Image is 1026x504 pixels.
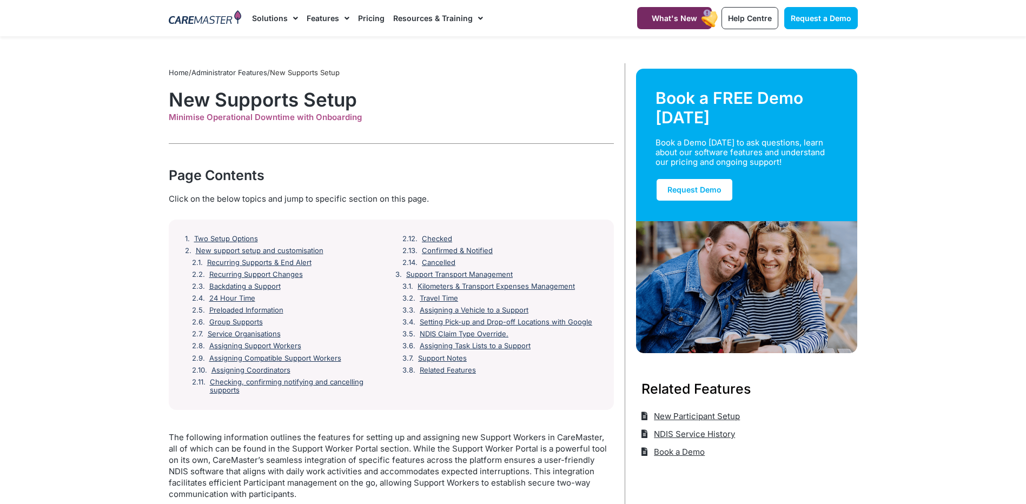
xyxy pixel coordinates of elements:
div: Click on the below topics and jump to specific section on this page. [169,193,614,205]
a: Related Features [420,366,476,375]
span: What's New [652,14,697,23]
a: Assigning Support Workers [209,342,301,350]
a: Checked [422,235,452,243]
a: New support setup and customisation [196,247,323,255]
div: Minimise Operational Downtime with Onboarding [169,112,614,122]
a: Assigning Coordinators [211,366,290,375]
h3: Related Features [641,379,852,399]
a: Support Notes [418,354,467,363]
a: Assigning Compatible Support Workers [209,354,341,363]
a: Kilometers & Transport Expenses Management [418,282,575,291]
a: Checking, confirming notifying and cancelling supports [210,378,387,395]
img: CareMaster Logo [169,10,242,26]
span: / / [169,68,340,77]
span: Request a Demo [791,14,851,23]
span: Help Centre [728,14,772,23]
a: Travel Time [420,294,458,303]
span: Request Demo [667,185,721,194]
div: Page Contents [169,165,614,185]
a: Service Organisations [208,330,281,339]
a: Confirmed & Notified [422,247,493,255]
a: Recurring Support Changes [209,270,303,279]
a: Book a Demo [641,443,705,461]
a: What's New [637,7,712,29]
a: Administrator Features [191,68,267,77]
a: Request a Demo [784,7,858,29]
div: Book a FREE Demo [DATE] [656,88,838,127]
a: NDIS Claim Type Override. [420,330,508,339]
span: New Participant Setup [651,407,740,425]
a: Assigning a Vehicle to a Support [420,306,528,315]
span: Book a Demo [651,443,705,461]
a: Recurring Supports & End Alert [207,258,312,267]
a: Support Transport Management [406,270,513,279]
a: New Participant Setup [641,407,740,425]
div: Book a Demo [DATE] to ask questions, learn about our software features and understand our pricing... [656,138,825,167]
a: Preloaded Information [209,306,283,315]
p: The following information outlines the features for setting up and assigning new Support Workers ... [169,432,614,500]
span: NDIS Service History [651,425,735,443]
span: New Supports Setup [270,68,340,77]
a: Group Supports [209,318,263,327]
a: Setting Pick-up and Drop-off Locations with Google [420,318,592,327]
a: Cancelled [422,258,455,267]
img: Support Worker and NDIS Participant out for a coffee. [636,221,858,353]
a: 24 Hour Time [209,294,255,303]
a: Assigning Task Lists to a Support [420,342,531,350]
a: Home [169,68,189,77]
a: Backdating a Support [209,282,281,291]
h1: New Supports Setup [169,88,614,111]
a: Request Demo [656,178,733,202]
a: Two Setup Options [194,235,258,243]
a: NDIS Service History [641,425,736,443]
a: Help Centre [721,7,778,29]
